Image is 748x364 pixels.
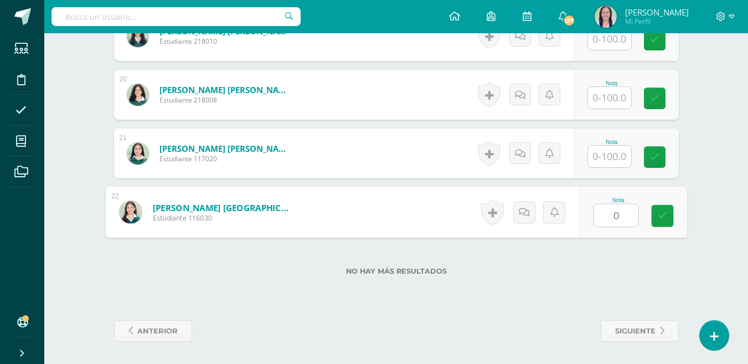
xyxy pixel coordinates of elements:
a: anterior [114,320,192,342]
input: Busca un usuario... [51,7,301,26]
a: [PERSON_NAME] [PERSON_NAME] [159,84,292,95]
input: 0-100.0 [588,28,631,50]
span: [PERSON_NAME] [625,7,689,18]
div: Nota [587,80,636,86]
a: [PERSON_NAME] [PERSON_NAME] [159,143,292,154]
img: 42d741813392c75d9acf05d472f0675f.png [119,201,142,223]
span: siguiente [615,321,656,341]
span: 157 [563,14,575,27]
input: 0-100.0 [594,204,638,227]
img: fa70ce55a1db9b17dbbc5ab4a1060f17.png [127,25,149,47]
span: anterior [137,321,178,341]
span: Mi Perfil [625,17,689,26]
input: 0-100.0 [588,87,631,109]
input: 0-100.0 [588,146,631,167]
img: 9884063c8ce2904d87970519c1c931b0.png [127,142,149,165]
span: Estudiante 116030 [152,213,289,223]
img: 21049cae8f142f62c0e9ba54c20a5833.png [127,84,149,106]
div: Nota [587,139,636,145]
div: Nota [593,197,643,203]
a: siguiente [601,320,679,342]
span: Estudiante 117020 [159,154,292,163]
img: 9369708c4837e0f9cfcc62545362beb5.png [595,6,617,28]
span: Estudiante 218010 [159,37,292,46]
a: [PERSON_NAME] [GEOGRAPHIC_DATA][PERSON_NAME][GEOGRAPHIC_DATA] [152,202,289,213]
span: Estudiante 218008 [159,95,292,105]
label: No hay más resultados [114,267,679,275]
